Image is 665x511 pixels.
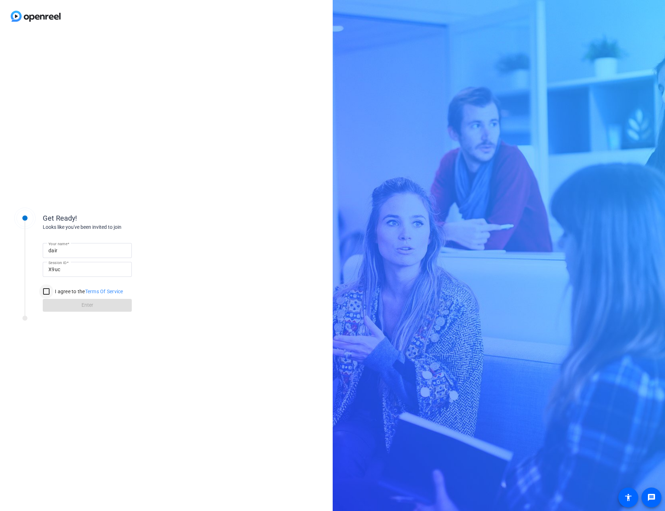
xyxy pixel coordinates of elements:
[647,493,656,502] mat-icon: message
[624,493,633,502] mat-icon: accessibility
[43,223,185,231] div: Looks like you've been invited to join
[43,213,185,223] div: Get Ready!
[48,242,67,246] mat-label: Your name
[85,289,123,294] a: Terms Of Service
[53,288,123,295] label: I agree to the
[48,260,67,265] mat-label: Session ID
